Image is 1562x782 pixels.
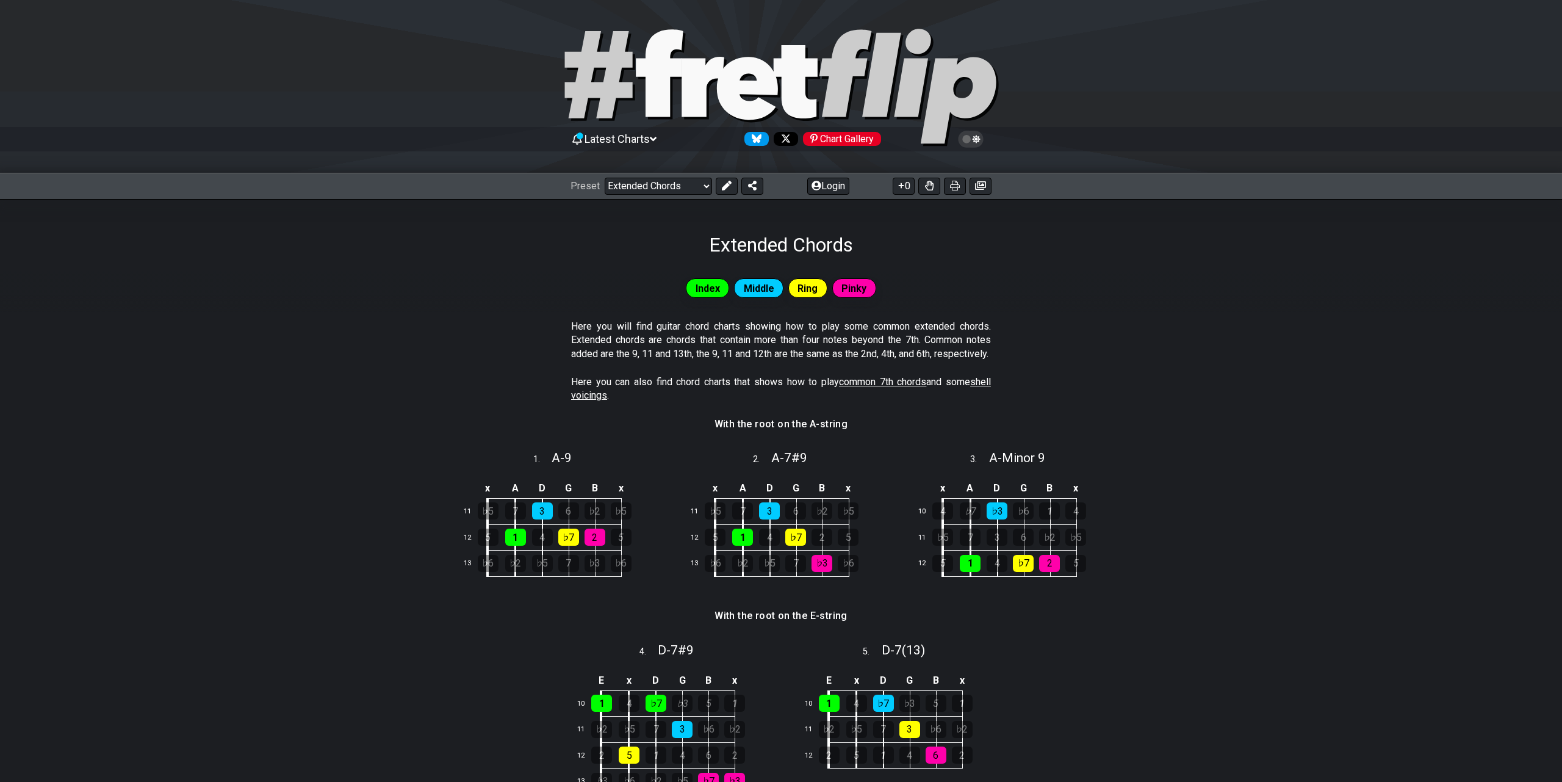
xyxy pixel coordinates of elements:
[799,717,829,743] td: 11
[1065,502,1086,520] div: 4
[1065,529,1086,546] div: ♭5
[696,280,720,297] span: Index
[798,132,881,146] a: #fretflip at Pinterest
[846,747,867,764] div: 5
[532,555,553,572] div: ♭5
[714,418,848,431] h4: With the root on the A-string
[964,134,978,145] span: Toggle light / dark theme
[809,479,835,499] td: B
[970,453,988,466] span: 3 .
[619,747,639,764] div: 5
[846,721,867,738] div: ♭5
[913,524,942,551] td: 11
[724,721,745,738] div: ♭2
[558,502,579,520] div: 6
[658,643,694,657] span: D - 7#9
[646,721,666,738] div: 7
[571,375,991,403] p: Here you can also find chord charts that shows how to play and some .
[724,695,745,712] div: 1
[672,721,693,738] div: 3
[913,499,942,525] td: 10
[960,529,981,546] div: 7
[896,670,923,690] td: G
[478,529,498,546] div: 5
[839,376,926,388] span: common 7th chords
[722,670,748,690] td: x
[686,551,715,577] td: 13
[558,555,579,572] div: 7
[783,479,809,499] td: G
[478,555,498,572] div: ♭6
[505,502,526,520] div: 7
[698,695,719,712] div: 5
[588,670,616,690] td: E
[732,555,753,572] div: ♭2
[756,479,783,499] td: D
[807,178,849,195] button: Login
[769,132,798,146] a: Follow #fretflip at X
[1013,529,1034,546] div: 6
[478,502,498,520] div: ♭5
[838,529,858,546] div: 5
[785,502,806,520] div: 6
[960,555,981,572] div: 1
[591,695,612,712] div: 1
[785,529,806,546] div: ♭7
[591,747,612,764] div: 2
[705,502,725,520] div: ♭5
[926,747,946,764] div: 6
[759,502,780,520] div: 3
[952,721,973,738] div: ♭2
[686,499,715,525] td: 11
[952,695,973,712] div: 1
[571,320,991,361] p: Here you will find guitar chord charts showing how to play some common extended chords. Extended ...
[709,233,853,256] h1: Extended Chords
[771,451,807,465] span: A - 7#9
[984,479,1010,499] td: D
[611,502,632,520] div: ♭5
[555,479,581,499] td: G
[532,529,553,546] div: 4
[960,502,981,520] div: ♭7
[987,502,1007,520] div: ♭3
[502,479,529,499] td: A
[893,178,915,195] button: 0
[572,742,601,769] td: 12
[957,479,984,499] td: A
[1039,502,1060,520] div: 1
[672,695,693,712] div: ♭3
[944,178,966,195] button: Print
[929,479,957,499] td: x
[642,670,669,690] td: D
[799,742,829,769] td: 12
[819,695,840,712] div: 1
[619,695,639,712] div: 4
[846,695,867,712] div: 4
[741,178,763,195] button: Share Preset
[724,747,745,764] div: 2
[611,529,632,546] div: 5
[552,451,572,465] span: A - 9
[696,670,722,690] td: B
[698,721,719,738] div: ♭6
[605,178,712,195] select: Preset
[759,529,780,546] div: 4
[458,524,488,551] td: 12
[819,747,840,764] div: 2
[572,690,601,717] td: 10
[716,178,738,195] button: Edit Preset
[932,529,953,546] div: ♭5
[873,695,894,712] div: ♭7
[913,551,942,577] td: 12
[949,670,975,690] td: x
[474,479,502,499] td: x
[932,555,953,572] div: 5
[686,524,715,551] td: 12
[812,529,832,546] div: 2
[591,721,612,738] div: ♭2
[619,721,639,738] div: ♭5
[1037,479,1063,499] td: B
[611,555,632,572] div: ♭6
[458,551,488,577] td: 13
[952,747,973,764] div: 2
